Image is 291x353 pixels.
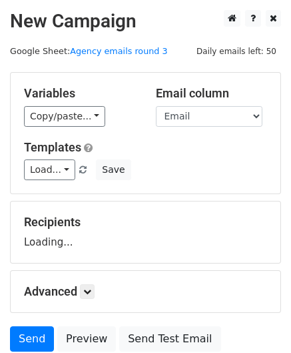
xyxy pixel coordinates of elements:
small: Google Sheet: [10,46,168,56]
h5: Advanced [24,284,267,299]
a: Daily emails left: 50 [192,46,281,56]
a: Send Test Email [119,326,220,352]
h5: Variables [24,86,136,101]
a: Preview [57,326,116,352]
a: Copy/paste... [24,106,105,127]
a: Send [10,326,54,352]
span: Daily emails left: 50 [192,44,281,59]
a: Templates [24,140,81,154]
h5: Recipients [24,215,267,230]
button: Save [96,159,131,180]
h5: Email column [156,86,268,101]
h2: New Campaign [10,10,281,33]
a: Agency emails round 3 [70,46,167,56]
div: Loading... [24,215,267,250]
a: Load... [24,159,75,180]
